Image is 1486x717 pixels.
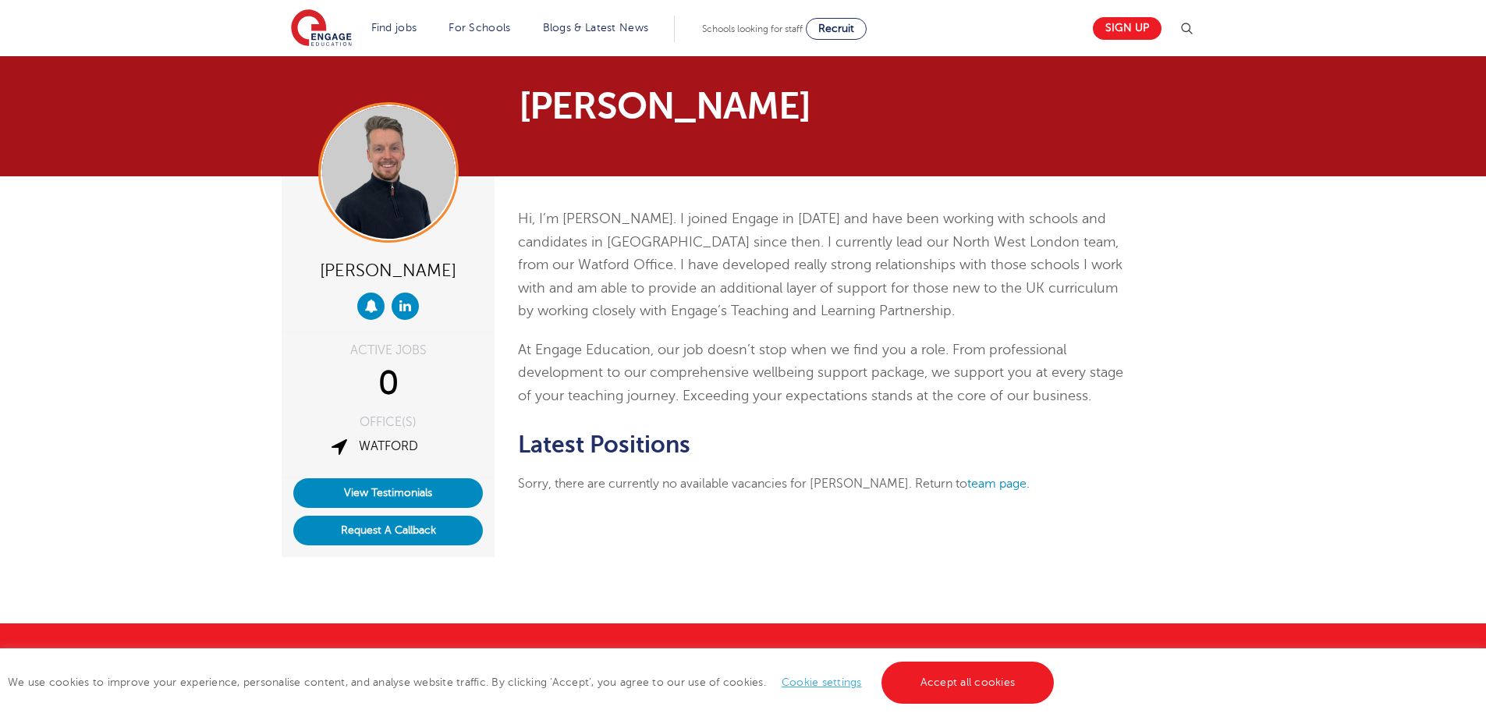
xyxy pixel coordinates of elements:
a: Recruit [806,18,867,40]
div: OFFICE(S) [293,416,483,428]
img: Engage Education [291,9,352,48]
span: Schools looking for staff [702,23,803,34]
a: Cookie settings [782,676,862,688]
span: Hi, I’m [PERSON_NAME]. I joined Engage in [DATE] and have been working with schools and candidate... [518,211,1122,318]
a: team page [967,477,1027,491]
span: Recruit [818,23,854,34]
a: Blogs & Latest News [543,22,649,34]
a: Watford [359,439,418,453]
a: Sign up [1093,17,1161,40]
span: We use cookies to improve your experience, personalise content, and analyse website traffic. By c... [8,676,1058,688]
a: For Schools [449,22,510,34]
button: Request A Callback [293,516,483,545]
span: At Engage Education, our job doesn’t stop when we find you a role. From professional development ... [518,342,1123,403]
h2: Latest Positions [518,431,1126,458]
p: Sorry, there are currently no available vacancies for [PERSON_NAME]. Return to . [518,474,1126,494]
a: Find jobs [371,22,417,34]
div: 0 [293,364,483,403]
div: [PERSON_NAME] [293,254,483,285]
h1: [PERSON_NAME] [519,87,889,125]
a: View Testimonials [293,478,483,508]
div: ACTIVE JOBS [293,344,483,357]
a: Accept all cookies [881,662,1055,704]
